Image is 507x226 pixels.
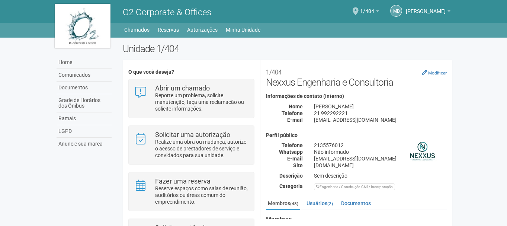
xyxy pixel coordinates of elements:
img: logo.jpg [55,4,110,48]
a: Membros(48) [266,198,300,210]
a: Usuários(2) [305,198,335,209]
a: Grade de Horários dos Ônibus [57,94,112,112]
div: [PERSON_NAME] [308,103,452,110]
h4: Informações de contato (interno) [266,93,447,99]
h4: O que você deseja? [128,69,254,75]
a: Fazer uma reserva Reserve espaços como salas de reunião, auditórios ou áreas comum do empreendime... [134,178,248,205]
a: Anuncie sua marca [57,138,112,150]
strong: Membros [266,216,447,223]
strong: Telefone [282,142,303,148]
strong: Telefone [282,110,303,116]
div: Sem descrição [308,172,452,179]
strong: E-mail [287,117,303,123]
strong: Fazer uma reserva [155,177,211,185]
p: Realize uma obra ou mudança, autorize o acesso de prestadores de serviço e convidados para sua un... [155,139,248,159]
strong: Site [293,162,303,168]
img: business.png [404,133,441,170]
h2: Nexxus Engenharia e Consultoria [266,66,447,88]
p: Reserve espaços como salas de reunião, auditórios ou áreas comum do empreendimento. [155,185,248,205]
a: Chamados [124,25,150,35]
a: Md [390,5,402,17]
strong: Abrir um chamado [155,84,210,92]
a: Home [57,56,112,69]
small: Modificar [428,70,447,76]
a: Minha Unidade [226,25,260,35]
span: 1/404 [360,1,374,14]
div: [EMAIL_ADDRESS][DOMAIN_NAME] [308,155,452,162]
strong: E-mail [287,156,303,162]
a: Reservas [158,25,179,35]
div: 2135576012 [308,142,452,149]
a: Documentos [339,198,373,209]
a: Solicitar uma autorização Realize uma obra ou mudança, autorize o acesso de prestadores de serviç... [134,131,248,159]
small: (2) [327,201,333,206]
a: 1/404 [360,9,379,15]
a: Modificar [422,70,447,76]
strong: Whatsapp [279,149,303,155]
a: Autorizações [187,25,218,35]
div: [EMAIL_ADDRESS][DOMAIN_NAME] [308,117,452,123]
strong: Solicitar uma autorização [155,131,230,139]
a: Ramais [57,112,112,125]
a: Abrir um chamado Reporte um problema, solicite manutenção, faça uma reclamação ou solicite inform... [134,85,248,112]
a: Comunicados [57,69,112,82]
div: Engenharia / Construção Civil / Incorporação [314,183,395,190]
strong: Nome [289,104,303,109]
strong: Descrição [279,173,303,179]
small: (48) [290,201,298,206]
a: Documentos [57,82,112,94]
span: Michele de Carvalho [406,1,446,14]
p: Reporte um problema, solicite manutenção, faça uma reclamação ou solicite informações. [155,92,248,112]
h4: Perfil público [266,133,447,138]
a: LGPD [57,125,112,138]
div: 21 992292221 [308,110,452,117]
span: O2 Corporate & Offices [123,7,211,17]
div: Não informado [308,149,452,155]
a: [PERSON_NAME] [406,9,450,15]
h2: Unidade 1/404 [123,43,453,54]
small: 1/404 [266,69,282,76]
div: [DOMAIN_NAME] [308,162,452,169]
strong: Categoria [279,183,303,189]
